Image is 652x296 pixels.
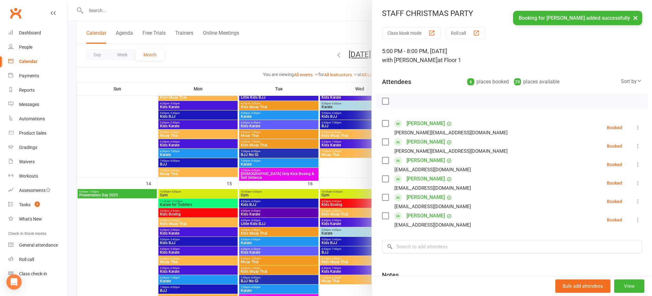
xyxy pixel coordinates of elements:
div: [PERSON_NAME][EMAIL_ADDRESS][DOMAIN_NAME] [394,147,508,155]
div: Dashboard [19,30,41,35]
a: Class kiosk mode [8,267,67,281]
a: What's New [8,212,67,226]
a: Workouts [8,169,67,183]
div: Attendees [382,77,411,86]
div: Product Sales [19,130,46,136]
div: [EMAIL_ADDRESS][DOMAIN_NAME] [394,202,471,211]
button: Roll call [446,27,485,39]
button: × [630,11,641,25]
div: Open Intercom Messenger [6,274,22,290]
div: General attendance [19,243,58,248]
a: People [8,40,67,54]
a: Clubworx [8,5,24,21]
div: Reports [19,88,35,93]
div: [EMAIL_ADDRESS][DOMAIN_NAME] [394,221,471,229]
span: at Floor 1 [438,57,461,63]
a: Roll call [8,252,67,267]
a: [PERSON_NAME] [406,174,445,184]
span: with [PERSON_NAME] [382,57,438,63]
div: [PERSON_NAME][EMAIL_ADDRESS][DOMAIN_NAME] [394,129,508,137]
div: STAFF CHRISTMAS PARTY [372,9,652,18]
div: [EMAIL_ADDRESS][DOMAIN_NAME] [394,184,471,192]
div: Booked [607,144,622,148]
button: Class kiosk mode [382,27,440,39]
div: Payments [19,73,39,78]
a: Reports [8,83,67,97]
a: [PERSON_NAME] [406,192,445,202]
div: Booked [607,162,622,167]
a: Dashboard [8,26,67,40]
div: Booked [607,218,622,222]
a: General attendance kiosk mode [8,238,67,252]
div: Class check-in [19,271,47,276]
div: Roll call [19,257,34,262]
a: Waivers [8,155,67,169]
div: Gradings [19,145,37,150]
div: Notes [382,271,399,279]
div: Tasks [19,202,31,207]
a: Gradings [8,140,67,155]
div: Booked [607,125,622,130]
a: Payments [8,69,67,83]
div: 6 [467,78,474,85]
div: What's New [19,216,42,222]
button: Bulk add attendees [555,279,610,293]
div: 29 [514,78,521,85]
a: [PERSON_NAME] [406,137,445,147]
div: Booking for [PERSON_NAME] added successfully [513,11,642,25]
div: Messages [19,102,39,107]
a: Automations [8,112,67,126]
div: Calendar [19,59,38,64]
a: Calendar [8,54,67,69]
div: Waivers [19,159,35,164]
a: Messages [8,97,67,112]
div: [EMAIL_ADDRESS][DOMAIN_NAME] [394,166,471,174]
a: [PERSON_NAME] [406,155,445,166]
span: 3 [35,201,40,207]
button: View [614,279,644,293]
div: Assessments [19,188,51,193]
div: places available [514,77,559,86]
div: 5:00 PM - 8:00 PM, [DATE] [382,47,642,65]
div: Booked [607,199,622,204]
div: Sort by [621,77,642,86]
a: [PERSON_NAME] [406,211,445,221]
a: Tasks 3 [8,198,67,212]
a: Product Sales [8,126,67,140]
div: Booked [607,181,622,185]
input: Search to add attendees [382,240,642,253]
a: Assessments [8,183,67,198]
a: [PERSON_NAME] [406,118,445,129]
div: places booked [467,77,509,86]
div: Workouts [19,173,38,179]
div: People [19,45,32,50]
div: Automations [19,116,45,121]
